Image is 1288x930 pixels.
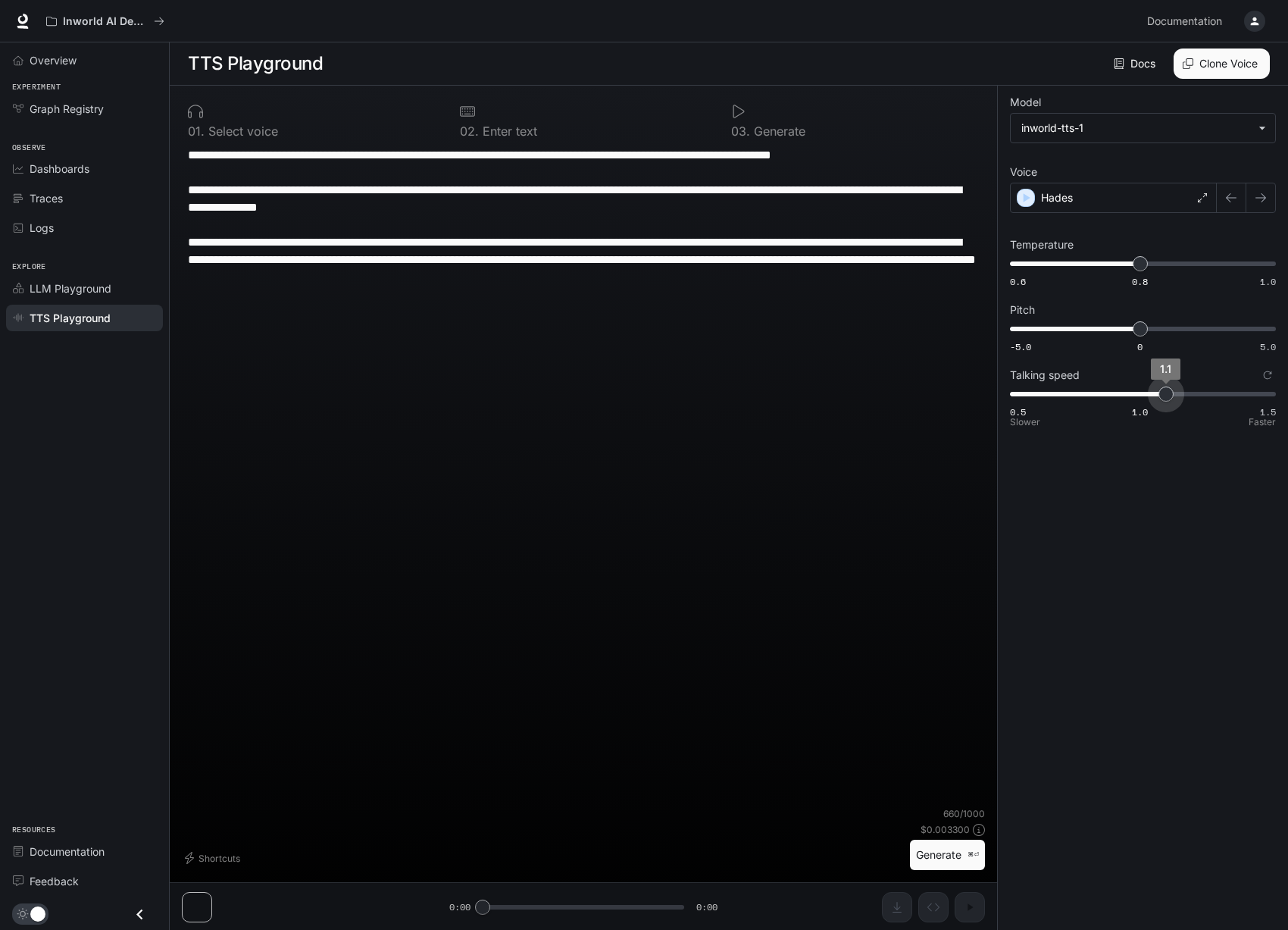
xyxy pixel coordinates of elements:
button: Close drawer [123,899,157,930]
p: Temperature [1010,240,1074,250]
p: Voice [1010,167,1037,177]
p: $ 0.003300 [921,823,970,836]
p: Pitch [1010,305,1035,315]
span: Dashboards [30,161,89,177]
div: inworld-tts-1 [1021,121,1251,136]
span: Dark mode toggle [30,905,45,922]
span: Feedback [30,873,79,889]
a: Graph Registry [6,96,163,122]
a: TTS Playground [6,305,163,331]
span: Logs [30,220,54,236]
span: Graph Registry [30,101,104,117]
a: LLM Playground [6,275,163,302]
button: Reset to default [1259,367,1276,384]
span: 1.0 [1132,406,1148,418]
p: Hades [1041,190,1073,205]
span: Documentation [30,844,105,860]
span: 0.5 [1010,406,1026,418]
p: 660 / 1000 [943,807,985,820]
span: Overview [30,52,77,68]
span: LLM Playground [30,280,111,296]
p: Talking speed [1010,370,1080,380]
a: Traces [6,185,163,211]
p: ⌘⏎ [968,850,979,860]
button: Clone Voice [1174,49,1270,79]
span: 0.6 [1010,275,1026,288]
p: Slower [1010,418,1040,427]
a: Feedback [6,868,163,894]
a: Logs [6,214,163,241]
h1: TTS Playground [188,49,323,79]
a: Documentation [1141,6,1233,36]
a: Dashboards [6,155,163,182]
p: 0 1 . [188,125,205,137]
p: Inworld AI Demos [63,15,148,28]
button: Shortcuts [182,846,246,870]
p: Model [1010,97,1041,108]
p: 0 2 . [460,125,479,137]
span: 0.8 [1132,275,1148,288]
p: Enter text [479,125,537,137]
span: Documentation [1147,12,1222,31]
span: 1.0 [1260,275,1276,288]
div: inworld-tts-1 [1011,114,1275,142]
p: Select voice [205,125,278,137]
p: Generate [750,125,805,137]
a: Docs [1111,49,1161,79]
button: All workspaces [39,6,171,36]
span: 0 [1137,340,1143,353]
span: -5.0 [1010,340,1031,353]
p: 0 3 . [731,125,750,137]
p: Faster [1249,418,1276,427]
span: 5.0 [1260,340,1276,353]
button: Generate⌘⏎ [910,840,985,871]
a: Documentation [6,838,163,865]
span: 1.5 [1260,406,1276,418]
span: 1.1 [1160,362,1171,375]
a: Overview [6,47,163,74]
span: Traces [30,190,63,206]
span: TTS Playground [30,310,111,326]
